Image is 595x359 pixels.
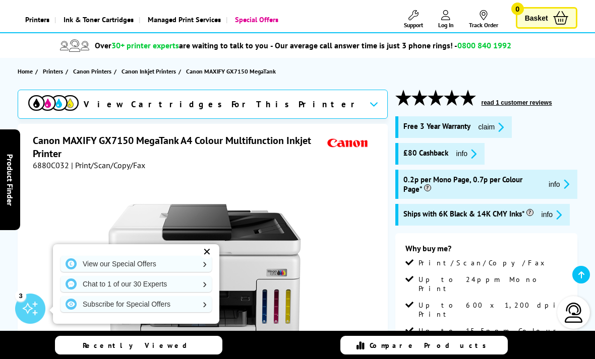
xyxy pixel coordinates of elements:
[546,178,572,190] button: promo-description
[18,66,33,77] span: Home
[61,256,212,272] a: View our Special Offers
[438,21,454,29] span: Log In
[457,40,511,50] span: 0800 840 1992
[403,148,448,160] span: £80 Cashback
[525,11,548,25] span: Basket
[73,66,114,77] a: Canon Printers
[18,7,54,32] a: Printers
[419,326,567,344] span: Up to 15.5ppm Colour Print
[5,154,15,205] span: Product Finder
[516,7,577,29] a: Basket 0
[186,66,276,77] span: Canon MAXIFY GX7150 MegaTank
[325,134,371,153] img: Canon
[43,66,63,77] span: Printers
[404,21,423,29] span: Support
[479,99,555,107] button: read 1 customer reviews
[95,40,268,50] span: Over are waiting to talk to you
[55,336,222,354] a: Recently Viewed
[122,66,178,77] a: Canon Inkjet Printers
[405,243,567,258] div: Why buy me?
[403,175,541,194] span: 0.2p per Mono Page, 0.7p per Colour Page*
[403,121,470,133] span: Free 3 Year Warranty
[139,7,226,32] a: Managed Print Services
[539,209,565,221] button: promo-description
[43,66,66,77] a: Printers
[33,160,69,170] span: 6880C032
[73,66,111,77] span: Canon Printers
[270,40,511,50] span: - Our average call answer time is just 3 phone rings! -
[54,7,139,32] a: Ink & Toner Cartridges
[475,121,507,133] button: promo-description
[469,10,498,29] a: Track Order
[404,10,423,29] a: Support
[186,66,278,77] a: Canon MAXIFY GX7150 MegaTank
[18,66,35,77] a: Home
[200,245,214,259] div: ✕
[61,296,212,312] a: Subscribe for Special Offers
[84,99,361,110] span: View Cartridges For This Printer
[122,66,176,77] span: Canon Inkjet Printers
[64,7,134,32] span: Ink & Toner Cartridges
[511,3,524,15] span: 0
[226,7,283,32] a: Special Offers
[61,276,212,292] a: Chat to 1 of our 30 Experts
[15,290,26,301] div: 3
[71,160,145,170] span: | Print/Scan/Copy/Fax
[564,303,584,323] img: user-headset-light.svg
[370,341,492,350] span: Compare Products
[111,40,179,50] span: 30+ printer experts
[419,301,567,319] span: Up to 600 x 1,200 dpi Print
[403,209,533,221] span: Ships with 6K Black & 14K CMY Inks*
[419,258,548,267] span: Print/Scan/Copy/Fax
[453,148,480,160] button: promo-description
[438,10,454,29] a: Log In
[419,275,567,293] span: Up to 24ppm Mono Print
[83,341,197,350] span: Recently Viewed
[33,134,324,160] h1: Canon MAXIFY GX7150 MegaTank A4 Colour Multifunction Inkjet Printer
[340,336,508,354] a: Compare Products
[28,95,79,111] img: View Cartridges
